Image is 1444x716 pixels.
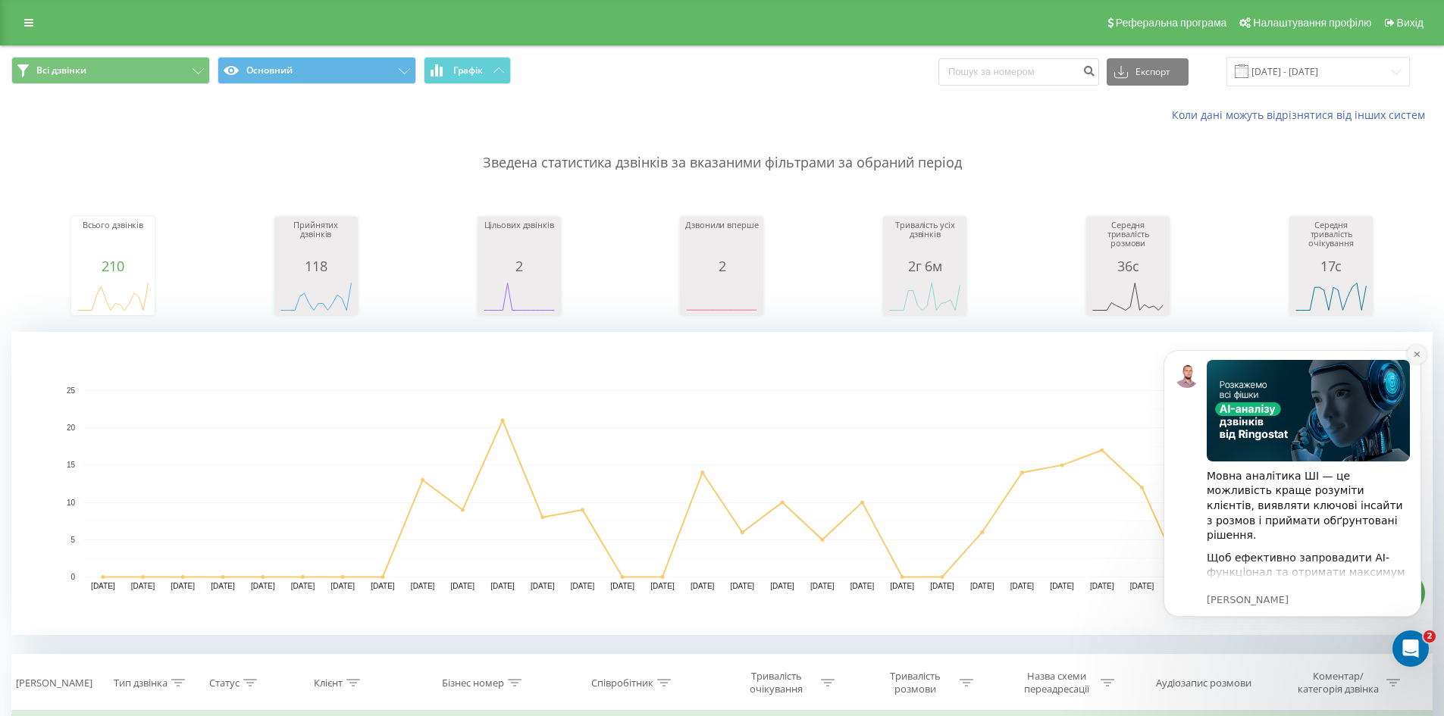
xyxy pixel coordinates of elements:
[278,220,354,258] div: Прийнятих дзвінків
[218,57,416,84] button: Основний
[16,677,92,689] div: [PERSON_NAME]
[1293,220,1369,258] div: Середня тривалість очікування
[70,573,75,581] text: 0
[481,274,557,319] svg: A chart.
[1293,274,1369,319] svg: A chart.
[887,258,963,274] div: 2г 6м
[131,582,155,590] text: [DATE]
[1090,274,1166,319] svg: A chart.
[591,677,653,689] div: Співробітник
[1090,220,1166,258] div: Середня тривалість розмови
[1392,630,1429,667] iframe: Intercom live chat
[424,57,511,84] button: Графік
[442,677,504,689] div: Бізнес номер
[1141,327,1444,675] iframe: Intercom notifications повідомлення
[11,123,1433,173] p: Зведена статистика дзвінків за вказаними фільтрами за обраний період
[481,258,557,274] div: 2
[1016,670,1097,696] div: Назва схеми переадресації
[70,536,75,544] text: 5
[75,274,151,319] svg: A chart.
[481,220,557,258] div: Цільових дзвінків
[1156,677,1251,689] div: Аудіозапис розмови
[810,582,835,590] text: [DATE]
[1050,582,1074,590] text: [DATE]
[684,258,760,274] div: 2
[1397,17,1424,29] span: Вихід
[1424,630,1436,643] span: 2
[1090,582,1114,590] text: [DATE]
[75,258,151,274] div: 210
[1090,258,1166,274] div: 36с
[887,274,963,319] svg: A chart.
[684,220,760,258] div: Дзвонили вперше
[875,670,956,696] div: Тривалість розмови
[209,677,240,689] div: Статус
[1294,670,1383,696] div: Коментар/категорія дзвінка
[278,258,354,274] div: 118
[850,582,875,590] text: [DATE]
[411,582,435,590] text: [DATE]
[970,582,995,590] text: [DATE]
[67,424,76,432] text: 20
[67,386,76,395] text: 25
[451,582,475,590] text: [DATE]
[890,582,914,590] text: [DATE]
[278,274,354,319] svg: A chart.
[1293,258,1369,274] div: 17с
[330,582,355,590] text: [DATE]
[938,58,1099,86] input: Пошук за номером
[770,582,794,590] text: [DATE]
[571,582,595,590] text: [DATE]
[930,582,954,590] text: [DATE]
[684,274,760,319] svg: A chart.
[490,582,515,590] text: [DATE]
[91,582,115,590] text: [DATE]
[75,220,151,258] div: Всього дзвінків
[887,220,963,258] div: Тривалість усіх дзвінків
[610,582,634,590] text: [DATE]
[211,582,235,590] text: [DATE]
[36,64,86,77] span: Всі дзвінки
[1010,582,1035,590] text: [DATE]
[1253,17,1371,29] span: Налаштування профілю
[1107,58,1189,86] button: Експорт
[11,332,1433,635] svg: A chart.
[731,582,755,590] text: [DATE]
[691,582,715,590] text: [DATE]
[114,677,168,689] div: Тип дзвінка
[11,57,210,84] button: Всі дзвінки
[1130,582,1154,590] text: [DATE]
[453,65,483,76] span: Графік
[371,582,395,590] text: [DATE]
[650,582,675,590] text: [DATE]
[171,582,196,590] text: [DATE]
[1116,17,1227,29] span: Реферальна програма
[736,670,817,696] div: Тривалість очікування
[291,582,315,590] text: [DATE]
[251,582,275,590] text: [DATE]
[314,677,343,689] div: Клієнт
[1172,108,1433,122] a: Коли дані можуть відрізнятися вiд інших систем
[67,461,76,470] text: 15
[67,499,76,507] text: 10
[531,582,555,590] text: [DATE]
